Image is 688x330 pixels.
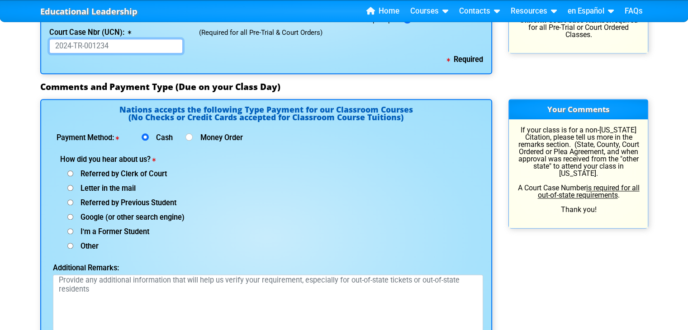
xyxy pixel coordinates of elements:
[456,5,503,18] a: Contacts
[67,228,73,234] input: I'm a Former Student
[49,39,183,54] input: 2024-TR-001234
[73,242,99,250] span: Other
[49,29,131,36] label: Court Case Nbr (UCN):
[49,106,483,125] h4: Nations accepts the following Type Payment for our Classroom Courses (No Checks or Credit Cards a...
[73,227,149,236] span: I'm a Former Student
[67,199,73,205] input: Referred by Previous Student
[67,170,73,176] input: Referred by Clerk of Court
[447,55,483,64] b: Required
[538,184,640,199] u: is required for all out-of-state requirements
[73,170,167,178] span: Referred by Clerk of Court
[191,26,491,54] div: (Required for all Pre-Trial & Court Orders)
[73,213,185,222] span: Google (or other search engine)
[67,243,73,249] input: Other
[73,198,176,207] span: Referred by Previous Student
[73,184,136,193] span: Letter in the mail
[60,156,201,163] label: How did you hear about us?
[363,5,403,18] a: Home
[509,99,648,119] h3: Your Comments
[53,264,161,272] label: Additional Remarks:
[507,5,560,18] a: Resources
[407,5,452,18] a: Courses
[517,127,640,213] p: If your class is for a non-[US_STATE] Citation, please tell us more in the remarks section. (Stat...
[197,134,243,141] label: Money Order
[40,4,138,19] a: Educational Leadership
[57,134,129,141] label: Payment Method:
[621,5,646,18] a: FAQs
[564,5,617,18] a: en Español
[67,185,73,191] input: Letter in the mail
[67,214,73,220] input: Google (or other search engine)
[152,134,176,141] label: Cash
[40,81,648,92] h3: Comments and Payment Type (Due on your Class Day)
